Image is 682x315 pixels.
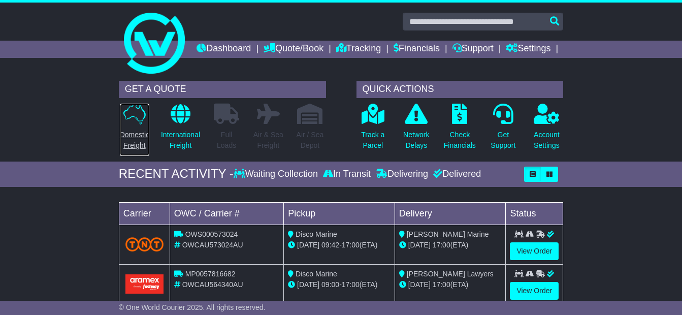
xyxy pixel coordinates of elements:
[288,279,391,290] div: - (ETA)
[288,240,391,250] div: - (ETA)
[361,130,384,151] p: Track a Parcel
[342,280,360,289] span: 17:00
[433,241,450,249] span: 17:00
[297,130,324,151] p: Air / Sea Depot
[356,81,564,98] div: QUICK ACTIONS
[161,130,200,151] p: International Freight
[320,169,373,180] div: In Transit
[296,230,337,238] span: Disco Marine
[506,41,550,58] a: Settings
[443,103,476,156] a: CheckFinancials
[182,241,243,249] span: OWCAU573024AU
[119,303,266,311] span: © One World Courier 2025. All rights reserved.
[185,230,238,238] span: OWS000573024
[395,202,506,225] td: Delivery
[534,130,560,151] p: Account Settings
[170,202,283,225] td: OWC / Carrier #
[125,237,164,251] img: TNT_Domestic.png
[185,270,236,278] span: MP0057816682
[403,103,430,156] a: NetworkDelays
[321,280,339,289] span: 09:00
[296,270,337,278] span: Disco Marine
[253,130,283,151] p: Air & Sea Freight
[407,230,489,238] span: [PERSON_NAME] Marine
[510,282,559,300] a: View Order
[403,130,429,151] p: Network Delays
[119,167,234,181] div: RECENT ACTIVITY -
[373,169,431,180] div: Delivering
[297,280,319,289] span: [DATE]
[284,202,395,225] td: Pickup
[297,241,319,249] span: [DATE]
[119,202,170,225] td: Carrier
[182,280,243,289] span: OWCAU564340AU
[234,169,320,180] div: Waiting Collection
[120,130,149,151] p: Domestic Freight
[506,202,563,225] td: Status
[452,41,494,58] a: Support
[361,103,385,156] a: Track aParcel
[407,270,494,278] span: [PERSON_NAME] Lawyers
[214,130,239,151] p: Full Loads
[336,41,381,58] a: Tracking
[399,240,502,250] div: (ETA)
[490,103,516,156] a: GetSupport
[160,103,201,156] a: InternationalFreight
[394,41,440,58] a: Financials
[125,274,164,293] img: Aramex.png
[533,103,560,156] a: AccountSettings
[408,241,431,249] span: [DATE]
[119,81,326,98] div: GET A QUOTE
[119,103,150,156] a: DomesticFreight
[342,241,360,249] span: 17:00
[321,241,339,249] span: 09:42
[491,130,515,151] p: Get Support
[444,130,476,151] p: Check Financials
[510,242,559,260] a: View Order
[197,41,251,58] a: Dashboard
[408,280,431,289] span: [DATE]
[399,279,502,290] div: (ETA)
[433,280,450,289] span: 17:00
[264,41,323,58] a: Quote/Book
[431,169,481,180] div: Delivered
